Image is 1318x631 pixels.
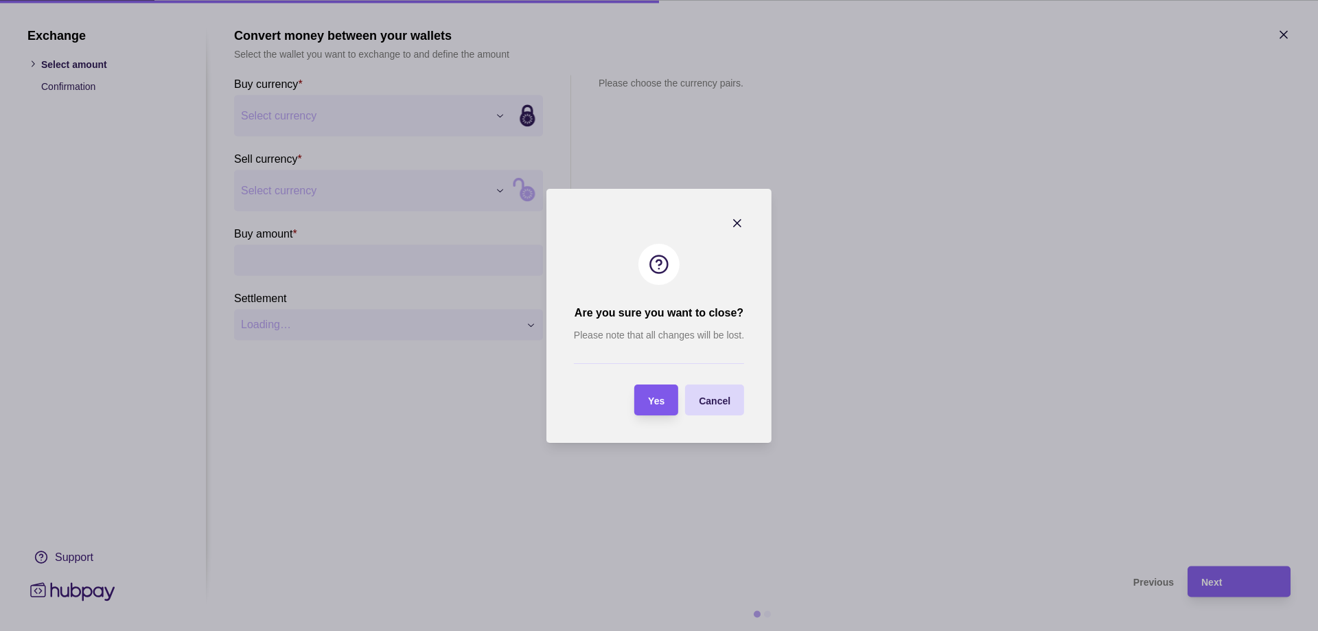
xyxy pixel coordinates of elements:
[634,385,678,415] button: Yes
[685,385,744,415] button: Cancel
[575,306,743,321] h2: Are you sure you want to close?
[699,395,730,406] span: Cancel
[648,395,664,406] span: Yes
[574,328,744,343] p: Please note that all changes will be lost.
